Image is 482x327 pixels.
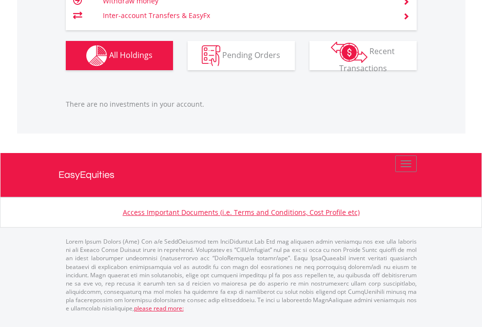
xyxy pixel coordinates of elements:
[331,41,367,63] img: transactions-zar-wht.png
[134,304,184,312] a: please read more:
[58,153,424,197] a: EasyEquities
[66,237,417,312] p: Lorem Ipsum Dolors (Ame) Con a/e SeddOeiusmod tem InciDiduntut Lab Etd mag aliquaen admin veniamq...
[103,8,391,23] td: Inter-account Transfers & EasyFx
[66,99,417,109] p: There are no investments in your account.
[309,41,417,70] button: Recent Transactions
[123,208,360,217] a: Access Important Documents (i.e. Terms and Conditions, Cost Profile etc)
[222,49,280,60] span: Pending Orders
[188,41,295,70] button: Pending Orders
[86,45,107,66] img: holdings-wht.png
[109,49,153,60] span: All Holdings
[202,45,220,66] img: pending_instructions-wht.png
[66,41,173,70] button: All Holdings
